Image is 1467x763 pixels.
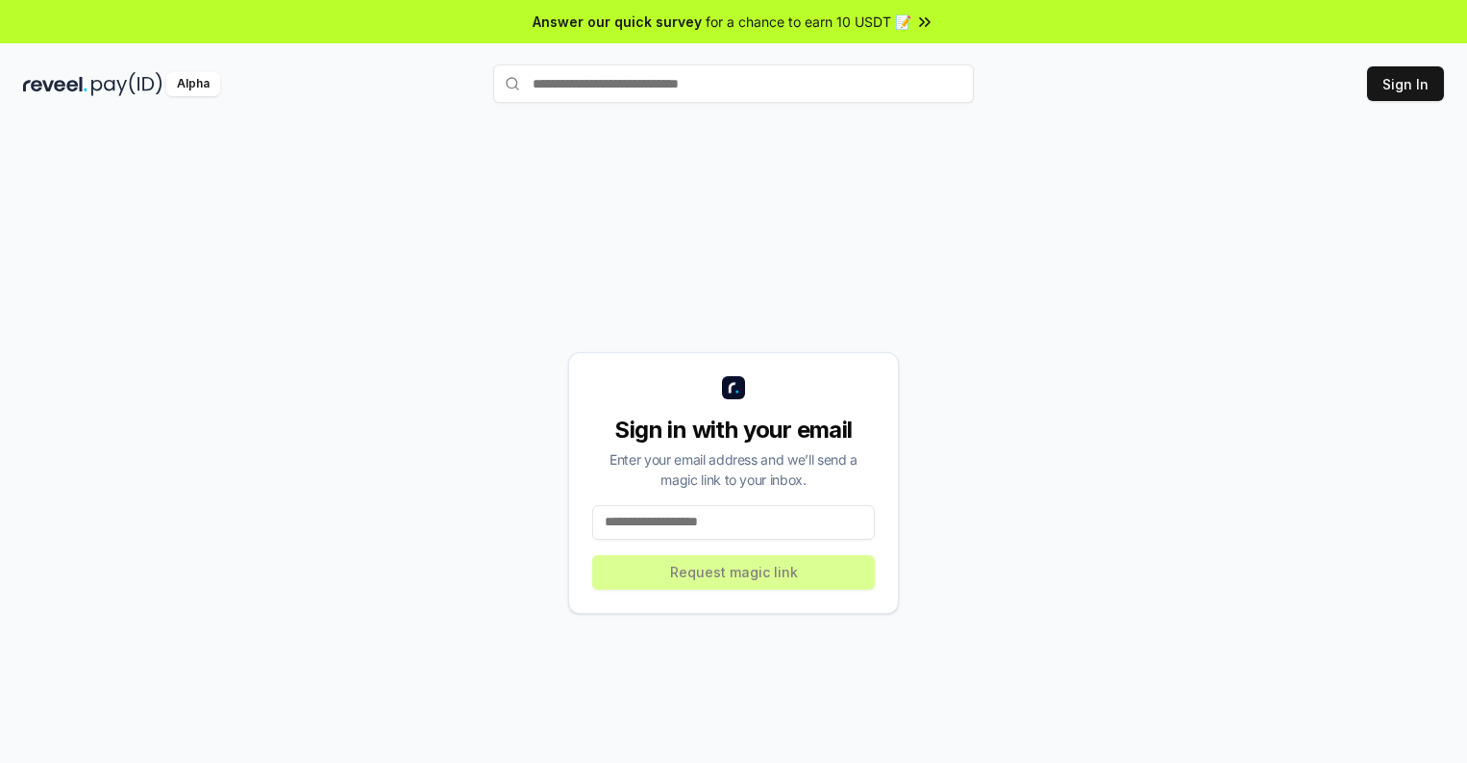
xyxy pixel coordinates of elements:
[592,415,875,445] div: Sign in with your email
[91,72,162,96] img: pay_id
[1367,66,1444,101] button: Sign In
[23,72,87,96] img: reveel_dark
[706,12,911,32] span: for a chance to earn 10 USDT 📝
[592,449,875,490] div: Enter your email address and we’ll send a magic link to your inbox.
[533,12,702,32] span: Answer our quick survey
[722,376,745,399] img: logo_small
[166,72,220,96] div: Alpha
